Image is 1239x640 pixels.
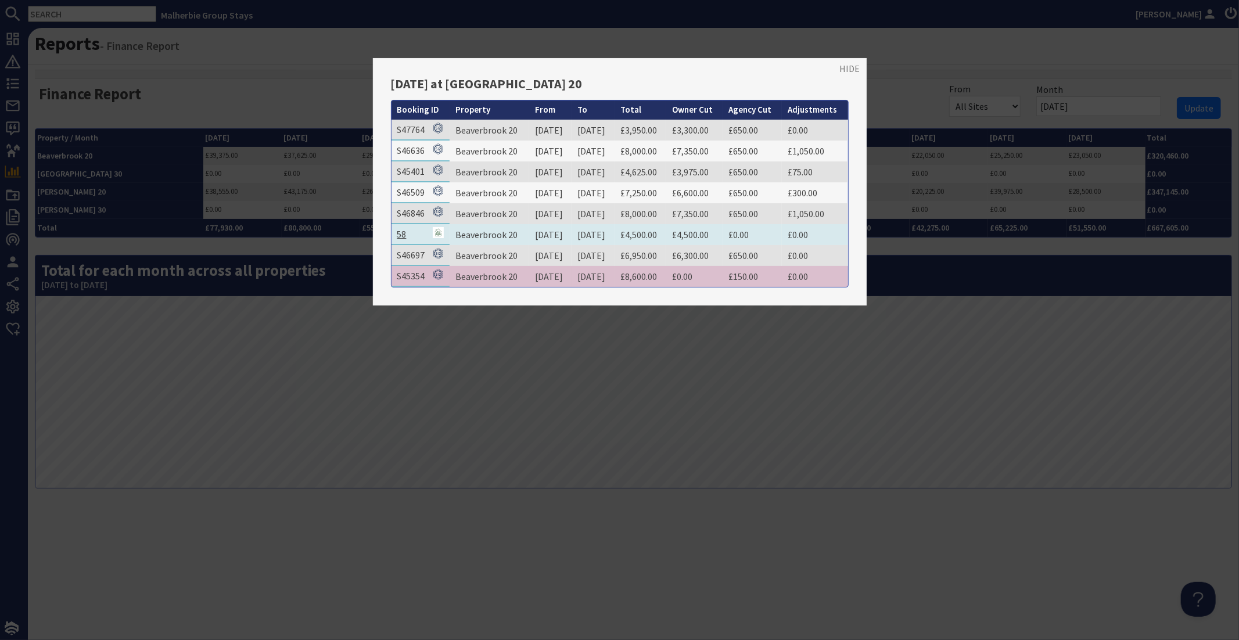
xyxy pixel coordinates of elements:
th: Booking ID [392,100,450,120]
a: [DATE] [535,187,563,199]
a: £8,600.00 [620,271,657,282]
img: Referer: Malherbie Group Stays [433,227,444,238]
a: [DATE] [577,271,605,282]
a: £3,975.00 [672,166,709,178]
th: From [529,100,572,120]
a: Beaverbrook 20 [455,187,518,199]
a: 58 [397,228,407,240]
a: £1,050.00 [788,208,824,220]
a: Beaverbrook 20 [455,166,518,178]
th: Property [450,100,529,120]
a: Beaverbrook 20 [455,229,518,240]
img: Referer: Sleeps 12 [433,143,444,154]
a: £0.00 [729,229,749,240]
a: £3,300.00 [672,124,709,136]
a: S46636 [397,145,425,156]
a: S45401 [397,166,425,177]
a: £3,950.00 [620,124,657,136]
a: S45354 [397,270,425,282]
a: £6,600.00 [672,187,709,199]
a: £0.00 [788,250,808,261]
a: S46697 [397,249,425,261]
a: HIDE [840,62,860,75]
a: [DATE] [535,124,563,136]
img: Referer: Sleeps 12 [433,185,444,196]
img: Referer: Sleeps 12 [433,164,444,175]
a: [DATE] [577,229,605,240]
a: [DATE] [535,166,563,178]
a: £4,625.00 [620,166,657,178]
a: [DATE] [577,124,605,136]
a: Beaverbrook 20 [455,271,518,282]
a: [DATE] [577,187,605,199]
a: [DATE] [577,208,605,220]
a: £0.00 [672,271,692,282]
a: [DATE] [577,250,605,261]
th: Adjustments [782,100,847,120]
a: £4,500.00 [620,229,657,240]
a: [DATE] [577,166,605,178]
a: [DATE] [535,208,563,220]
img: Referer: Sleeps 12 [433,123,444,134]
a: £8,000.00 [620,145,657,157]
a: £650.00 [729,166,759,178]
a: S46846 [397,207,425,219]
a: Beaverbrook 20 [455,145,518,157]
a: S46509 [397,186,425,198]
a: [DATE] [535,271,563,282]
a: £7,250.00 [620,187,657,199]
a: £1,050.00 [788,145,824,157]
a: £6,300.00 [672,250,709,261]
a: £6,950.00 [620,250,657,261]
a: £0.00 [788,271,808,282]
a: Beaverbrook 20 [455,208,518,220]
img: Referer: Sleeps 12 [433,248,444,259]
a: [DATE] [535,145,563,157]
a: £0.00 [788,229,808,240]
a: £300.00 [788,187,817,199]
a: Beaverbrook 20 [455,250,518,261]
a: Beaverbrook 20 [455,124,518,136]
a: [DATE] [535,250,563,261]
a: £650.00 [729,250,759,261]
a: £4,500.00 [672,229,709,240]
a: £650.00 [729,187,759,199]
a: £7,350.00 [672,145,709,157]
a: [DATE] [577,145,605,157]
h3: [DATE] at [GEOGRAPHIC_DATA] 20 [391,76,849,91]
a: £650.00 [729,208,759,220]
a: £7,350.00 [672,208,709,220]
th: To [572,100,614,120]
a: S47764 [397,124,425,135]
a: £75.00 [788,166,813,178]
th: Owner Cut [666,100,723,120]
a: [DATE] [535,229,563,240]
a: £650.00 [729,145,759,157]
a: £650.00 [729,124,759,136]
th: Total [615,100,667,120]
a: £150.00 [729,271,759,282]
img: Referer: Sleeps 12 [433,269,444,280]
th: Agency Cut [723,100,782,120]
a: £0.00 [788,124,808,136]
img: Referer: Sleeps 12 [433,206,444,217]
a: £8,000.00 [620,208,657,220]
